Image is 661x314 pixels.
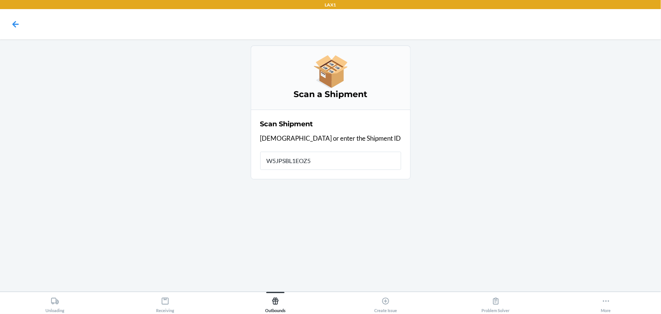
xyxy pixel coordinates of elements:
[601,294,611,313] div: More
[551,292,661,313] button: More
[260,88,401,100] h3: Scan a Shipment
[331,292,441,313] button: Create Issue
[220,292,331,313] button: Outbounds
[110,292,220,313] button: Receiving
[260,152,401,170] input: Shipment ID
[325,2,336,8] p: LAX1
[260,119,313,129] h2: Scan Shipment
[156,294,174,313] div: Receiving
[260,133,401,143] p: [DEMOGRAPHIC_DATA] or enter the Shipment ID
[441,292,551,313] button: Problem Solver
[374,294,397,313] div: Create Issue
[265,294,286,313] div: Outbounds
[482,294,510,313] div: Problem Solver
[45,294,64,313] div: Unloading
